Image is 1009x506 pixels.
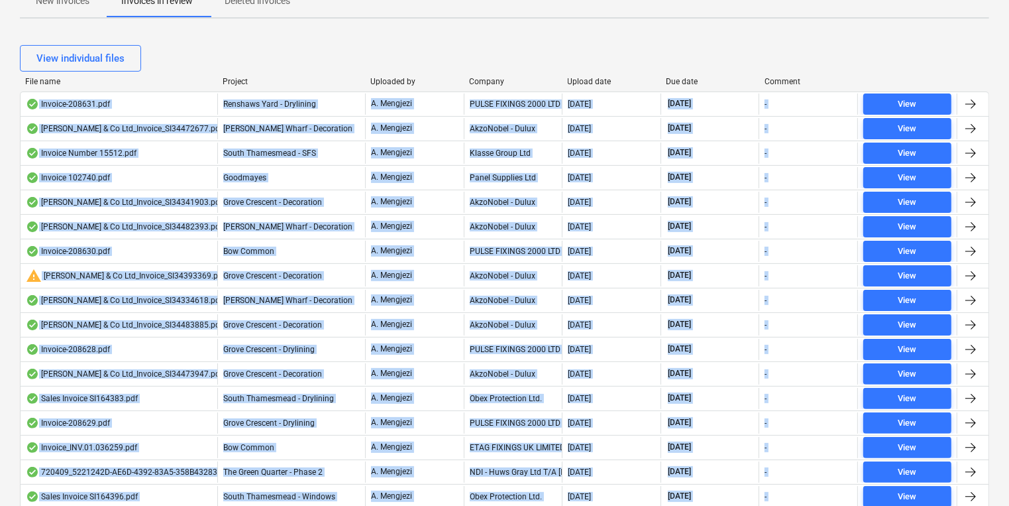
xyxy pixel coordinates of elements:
[464,339,562,360] div: PULSE FIXINGS 2000 LTD
[765,320,767,330] div: -
[666,221,692,232] span: [DATE]
[765,198,767,207] div: -
[223,198,322,207] span: Grove Crescent - Decoration
[20,45,141,72] button: View individual files
[26,418,110,428] div: Invoice-208629.pdf
[26,320,39,330] div: OCR finished
[223,149,316,158] span: South Thamesmead - SFS
[26,491,39,502] div: OCR finished
[898,318,917,333] div: View
[223,77,360,86] div: Project
[371,319,412,330] p: A. Mengjezi
[469,77,557,86] div: Company
[26,246,110,257] div: Invoice-208630.pdf
[568,99,591,109] div: [DATE]
[898,220,917,235] div: View
[898,391,917,407] div: View
[863,118,951,139] button: View
[568,247,591,256] div: [DATE]
[666,196,692,208] span: [DATE]
[666,294,692,306] span: [DATE]
[863,290,951,311] button: View
[765,345,767,354] div: -
[765,418,767,428] div: -
[370,77,458,86] div: Uploaded by
[223,296,352,305] span: Montgomery's Wharf - Decoration
[863,167,951,188] button: View
[666,466,692,477] span: [DATE]
[223,124,352,133] span: Montgomery's Wharf - Decoration
[26,295,223,306] div: [PERSON_NAME] & Co Ltd_Invoice_SI34334618.pdf
[568,468,591,477] div: [DATE]
[863,94,951,115] button: View
[666,442,692,453] span: [DATE]
[26,172,110,183] div: Invoice 102740.pdf
[898,244,917,259] div: View
[371,172,412,183] p: A. Mengjezi
[223,247,274,256] span: Bow Common
[765,492,767,501] div: -
[26,221,223,232] div: [PERSON_NAME] & Co Ltd_Invoice_SI34482393.pdf
[898,465,917,480] div: View
[464,314,562,336] div: AkzoNobel - Dulux
[863,412,951,434] button: View
[863,216,951,237] button: View
[464,412,562,434] div: PULSE FIXINGS 2000 LTD
[26,320,223,330] div: [PERSON_NAME] & Co Ltd_Invoice_SI34483885.pdf
[765,468,767,477] div: -
[26,172,39,183] div: OCR finished
[223,468,323,477] span: The Green Quarter - Phase 2
[26,148,39,158] div: OCR finished
[371,294,412,306] p: A. Mengjezi
[464,265,562,286] div: AkzoNobel - Dulux
[464,241,562,262] div: PULSE FIXINGS 2000 LTD
[26,221,39,232] div: OCR finished
[765,394,767,403] div: -
[464,388,562,409] div: Obex Protection Ltd.
[25,77,212,86] div: File name
[568,296,591,305] div: [DATE]
[765,99,767,109] div: -
[568,77,656,86] div: Upload date
[666,245,692,257] span: [DATE]
[568,443,591,452] div: [DATE]
[898,97,917,112] div: View
[863,339,951,360] button: View
[223,418,315,428] span: Grove Crescent - Drylining
[464,143,562,164] div: Klasse Group Ltd
[568,198,591,207] div: [DATE]
[26,295,39,306] div: OCR finished
[765,271,767,281] div: -
[223,369,322,379] span: Grove Crescent - Decoration
[898,293,917,308] div: View
[26,467,249,477] div: 720409_5221242D-AE6D-4392-83A5-358B432837A1.PDF
[371,221,412,232] p: A. Mengjezi
[223,271,322,281] span: Grove Crescent - Decoration
[26,467,39,477] div: OCR finished
[26,442,39,453] div: OCR finished
[666,270,692,281] span: [DATE]
[898,416,917,431] div: View
[898,146,917,161] div: View
[223,394,334,403] span: South Thamesmead - Drylining
[898,367,917,382] div: View
[898,170,917,186] div: View
[223,320,322,330] span: Grove Crescent - Decoration
[765,443,767,452] div: -
[898,489,917,505] div: View
[26,268,42,284] span: warning
[464,94,562,115] div: PULSE FIXINGS 2000 LTD
[26,123,39,134] div: OCR finished
[26,369,39,379] div: OCR finished
[568,124,591,133] div: [DATE]
[863,241,951,262] button: View
[26,246,39,257] div: OCR finished
[36,50,125,67] div: View individual files
[568,345,591,354] div: [DATE]
[765,77,853,86] div: Comment
[568,173,591,182] div: [DATE]
[765,124,767,133] div: -
[666,417,692,428] span: [DATE]
[568,492,591,501] div: [DATE]
[666,123,692,134] span: [DATE]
